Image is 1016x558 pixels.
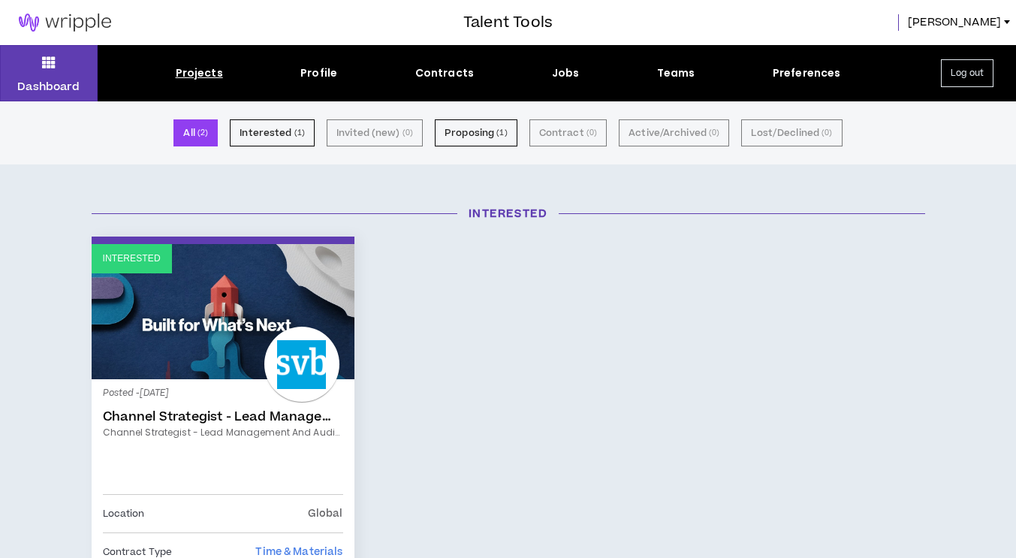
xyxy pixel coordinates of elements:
div: Jobs [552,65,580,81]
button: Active/Archived (0) [619,119,729,146]
a: Channel Strategist - Lead Management and Audience [103,426,343,439]
small: ( 2 ) [197,126,208,140]
p: Location [103,505,145,522]
button: All (2) [173,119,218,146]
small: ( 1 ) [496,126,507,140]
h3: Interested [80,206,936,222]
div: Profile [300,65,337,81]
span: [PERSON_NAME] [908,14,1001,31]
small: ( 1 ) [294,126,305,140]
a: Channel Strategist - Lead Management and Audience [103,409,343,424]
small: ( 0 ) [402,126,413,140]
div: Teams [657,65,695,81]
button: Contract (0) [529,119,607,146]
h3: Talent Tools [463,11,553,34]
button: Invited (new) (0) [327,119,423,146]
small: ( 0 ) [586,126,597,140]
a: Interested [92,244,354,379]
button: Lost/Declined (0) [741,119,842,146]
button: Log out [941,59,993,87]
button: Proposing (1) [435,119,517,146]
small: ( 0 ) [709,126,719,140]
div: Contracts [415,65,474,81]
div: Preferences [773,65,841,81]
p: Global [308,505,343,522]
button: Interested (1) [230,119,315,146]
p: Interested [103,252,161,266]
p: Posted - [DATE] [103,387,343,400]
p: Dashboard [17,79,80,95]
small: ( 0 ) [822,126,832,140]
iframe: Intercom live chat [15,507,51,543]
